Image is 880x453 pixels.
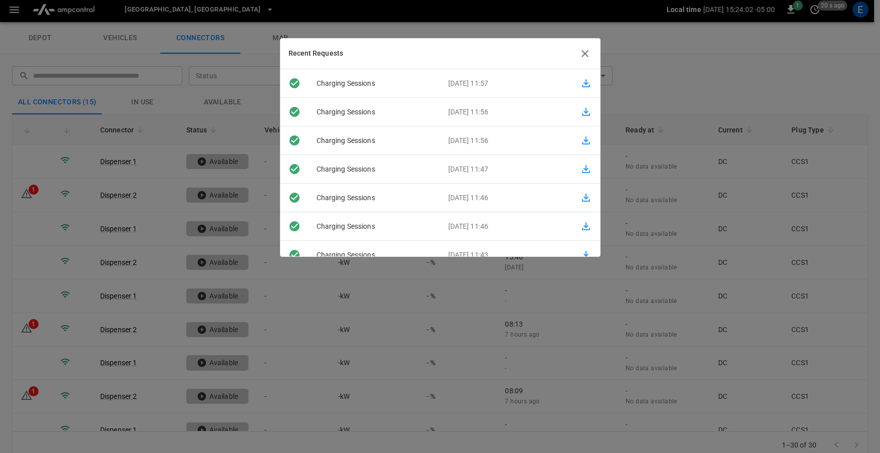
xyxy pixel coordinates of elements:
[280,192,309,204] div: Downloaded
[309,164,440,175] p: charging sessions
[309,107,440,117] p: charging sessions
[440,107,572,117] p: [DATE] 11:56
[280,220,309,232] div: Downloaded
[280,77,309,89] div: Downloaded
[309,250,440,260] p: charging sessions
[309,78,440,89] p: charging sessions
[280,106,309,118] div: Downloaded
[288,48,344,59] h6: Recent Requests
[440,193,572,203] p: [DATE] 11:46
[280,163,309,175] div: Downloaded
[280,134,309,146] div: Downloaded
[309,135,440,146] p: charging sessions
[309,193,440,203] p: charging sessions
[309,221,440,232] p: charging sessions
[280,249,309,261] div: Ready to download
[440,78,572,89] p: [DATE] 11:57
[440,250,572,260] p: [DATE] 11:43
[440,164,572,175] p: [DATE] 11:47
[440,135,572,146] p: [DATE] 11:56
[440,221,572,232] p: [DATE] 11:46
